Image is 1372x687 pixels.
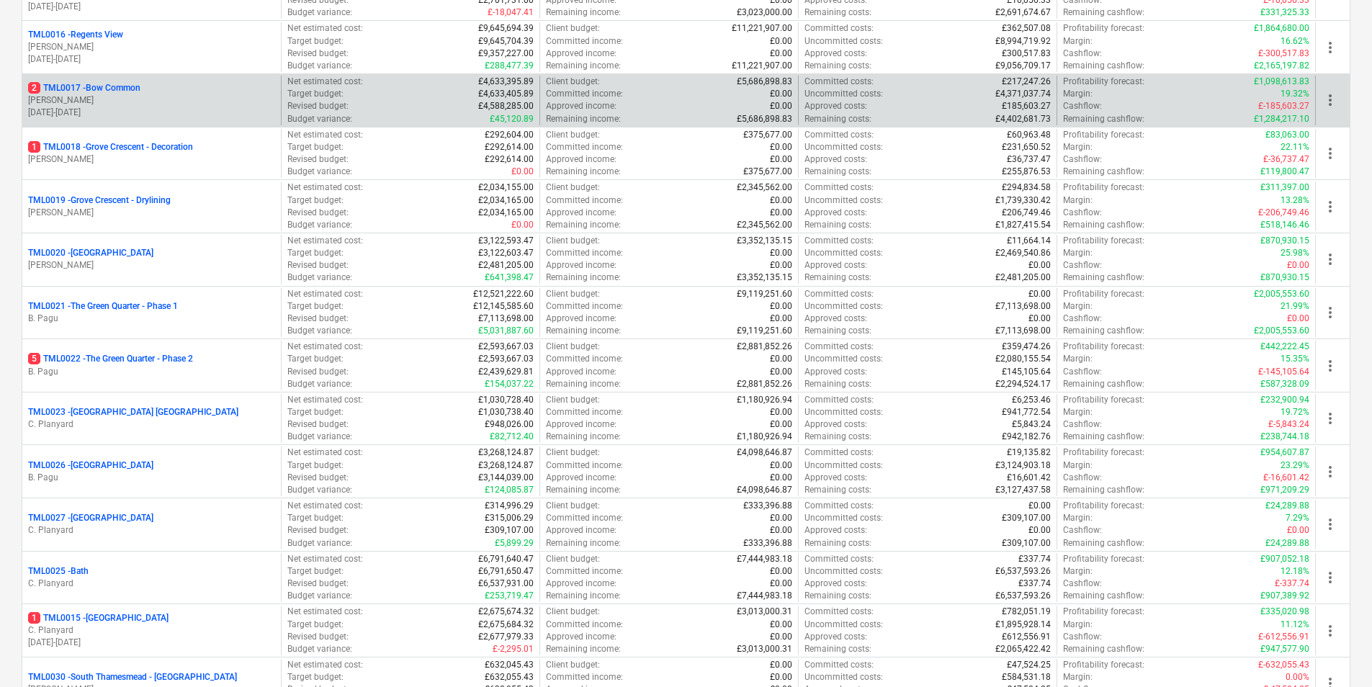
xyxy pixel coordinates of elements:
p: £3,023,000.00 [737,6,792,19]
p: Remaining income : [546,325,621,337]
p: Approved income : [546,48,616,60]
p: Net estimated cost : [287,181,363,194]
p: £0.00 [770,88,792,100]
p: £0.00 [770,259,792,271]
p: £119,800.47 [1260,166,1309,178]
p: Margin : [1063,141,1093,153]
div: 1TML0018 -Grove Crescent - Decoration[PERSON_NAME] [28,141,275,166]
p: Margin : [1063,353,1093,365]
p: £0.00 [770,153,792,166]
p: Approved costs : [804,366,867,378]
p: Client budget : [546,129,600,141]
p: Target budget : [287,247,344,259]
p: 25.98% [1281,247,1309,259]
p: £2,294,524.17 [995,378,1051,390]
div: TML0027 -[GEOGRAPHIC_DATA]C. Planyard [28,512,275,536]
p: £2,469,540.86 [995,247,1051,259]
p: £2,691,674.67 [995,6,1051,19]
p: C. Planyard [28,578,275,590]
p: C. Planyard [28,418,275,431]
p: £0.00 [770,300,792,313]
p: £292,604.00 [485,129,534,141]
p: Approved income : [546,259,616,271]
p: £375,677.00 [743,166,792,178]
p: [PERSON_NAME] [28,259,275,271]
p: Revised budget : [287,366,349,378]
p: Uncommitted costs : [804,35,883,48]
p: £0.00 [770,353,792,365]
p: Approved costs : [804,313,867,325]
p: Remaining income : [546,166,621,178]
div: TML0019 -Grove Crescent - Drylining[PERSON_NAME] [28,194,275,219]
p: Target budget : [287,353,344,365]
p: Approved costs : [804,259,867,271]
p: £7,113,698.00 [995,325,1051,337]
p: £9,056,709.17 [995,60,1051,72]
p: £9,645,704.39 [478,35,534,48]
p: TML0027 - [GEOGRAPHIC_DATA] [28,512,153,524]
p: £0.00 [1028,288,1051,300]
p: £60,963.48 [1007,129,1051,141]
p: Approved income : [546,100,616,112]
p: £1,827,415.54 [995,219,1051,231]
p: Remaining income : [546,113,621,125]
p: £217,247.26 [1002,76,1051,88]
span: 1 [28,612,40,624]
p: £206,749.46 [1002,207,1051,219]
p: Cashflow : [1063,207,1102,219]
p: £-36,737.47 [1263,153,1309,166]
p: B. Pagu [28,472,275,484]
p: Remaining costs : [804,325,871,337]
p: [PERSON_NAME] [28,207,275,219]
p: £154,037.22 [485,378,534,390]
p: Net estimated cost : [287,394,363,406]
p: Budget variance : [287,6,352,19]
p: [PERSON_NAME] [28,153,275,166]
p: TML0020 - [GEOGRAPHIC_DATA] [28,247,153,259]
p: £2,005,553.60 [1254,288,1309,300]
p: £-18,047.41 [488,6,534,19]
p: £300,517.83 [1002,48,1051,60]
p: £311,397.00 [1260,181,1309,194]
p: 22.11% [1281,141,1309,153]
p: Client budget : [546,288,600,300]
p: £7,113,698.00 [478,313,534,325]
p: £518,146.46 [1260,219,1309,231]
p: Approved income : [546,153,616,166]
p: Remaining cashflow : [1063,6,1144,19]
p: Approved costs : [804,153,867,166]
p: £870,930.15 [1260,235,1309,247]
p: Net estimated cost : [287,288,363,300]
p: £2,593,667.03 [478,341,534,353]
p: £5,686,898.83 [737,113,792,125]
p: £3,122,593.47 [478,235,534,247]
p: £0.00 [770,48,792,60]
p: Profitability forecast : [1063,341,1144,353]
div: TML0016 -Regents View[PERSON_NAME][DATE]-[DATE] [28,29,275,66]
p: £12,145,585.60 [473,300,534,313]
p: TML0018 - Grove Crescent - Decoration [28,141,193,153]
p: £4,633,395.89 [478,76,534,88]
p: Target budget : [287,35,344,48]
p: TML0022 - The Green Quarter - Phase 2 [28,353,193,365]
p: £0.00 [770,35,792,48]
p: £2,345,562.00 [737,181,792,194]
p: Budget variance : [287,219,352,231]
p: £292,614.00 [485,141,534,153]
p: £2,034,165.00 [478,194,534,207]
p: £7,113,698.00 [995,300,1051,313]
p: Profitability forecast : [1063,22,1144,35]
p: Committed income : [546,194,623,207]
p: Net estimated cost : [287,22,363,35]
p: Net estimated cost : [287,235,363,247]
span: more_vert [1322,304,1339,321]
p: Cashflow : [1063,100,1102,112]
p: £231,650.52 [1002,141,1051,153]
p: £2,165,197.82 [1254,60,1309,72]
p: £5,686,898.83 [737,76,792,88]
p: Client budget : [546,76,600,88]
span: more_vert [1322,569,1339,586]
p: Remaining costs : [804,271,871,284]
p: Remaining income : [546,378,621,390]
p: £375,677.00 [743,129,792,141]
